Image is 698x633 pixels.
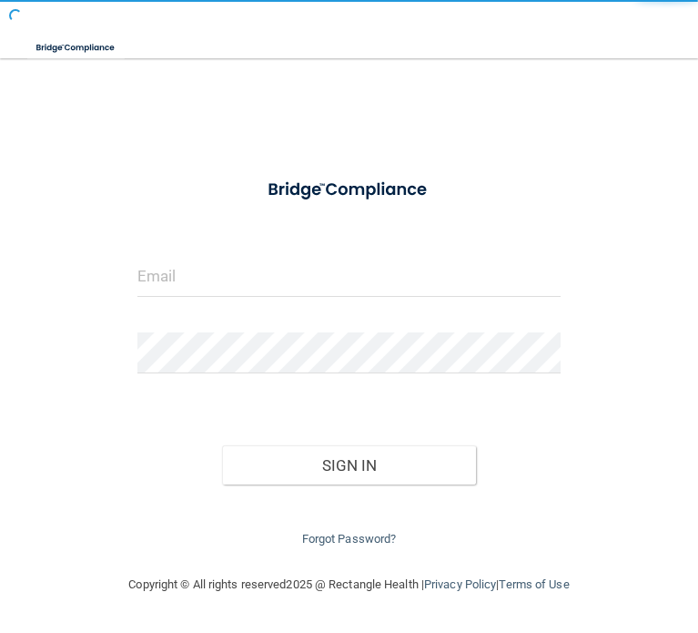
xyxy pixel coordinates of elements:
a: Forgot Password? [302,532,397,546]
img: bridge_compliance_login_screen.278c3ca4.svg [250,168,449,212]
button: Sign In [222,445,476,485]
div: Copyright © All rights reserved 2025 @ Rectangle Health | | [32,556,666,614]
a: Privacy Policy [424,577,496,591]
input: Email [137,256,561,297]
img: bridge_compliance_login_screen.278c3ca4.svg [27,29,125,66]
a: Terms of Use [499,577,569,591]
